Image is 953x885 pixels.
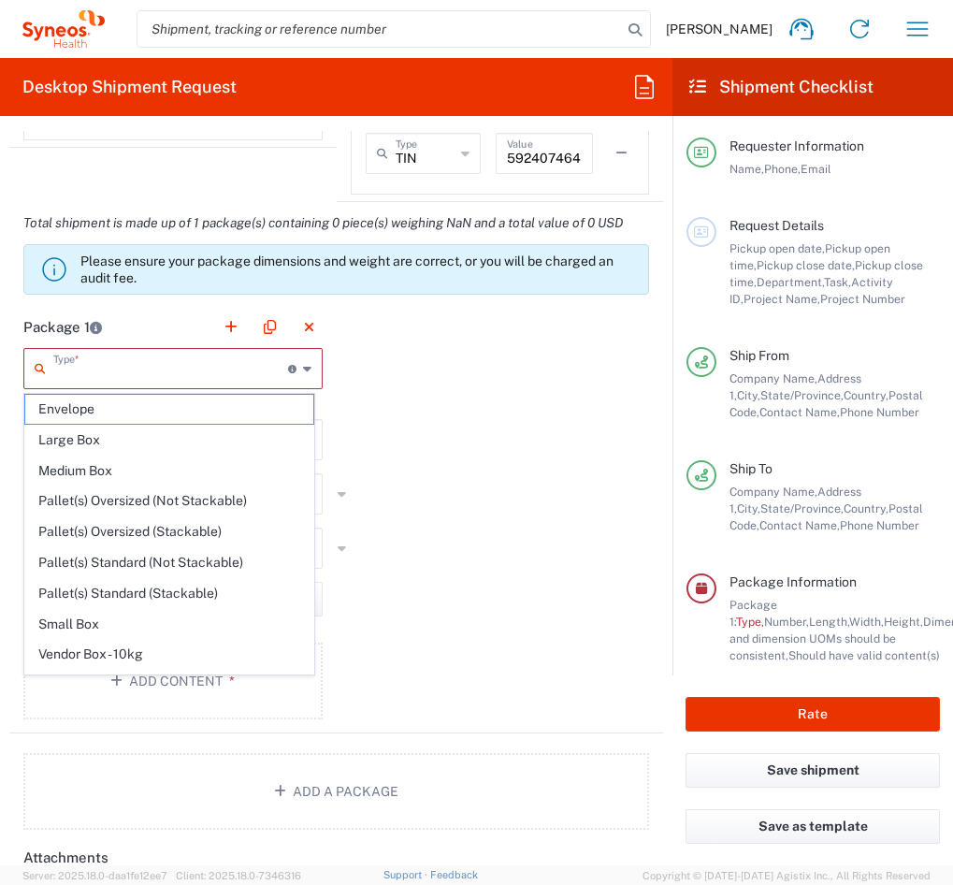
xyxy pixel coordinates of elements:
[25,457,313,486] span: Medium Box
[729,574,857,589] span: Package Information
[729,371,817,385] span: Company Name,
[176,870,301,881] span: Client: 2025.18.0-7346316
[666,21,773,37] span: [PERSON_NAME]
[729,348,789,363] span: Ship From
[844,501,888,515] span: Country,
[844,388,888,402] span: Country,
[759,518,840,532] span: Contact Name,
[25,426,313,455] span: Large Box
[764,615,809,629] span: Number,
[729,461,773,476] span: Ship To
[764,162,801,176] span: Phone,
[686,809,940,844] button: Save as template
[729,485,817,499] span: Company Name,
[801,162,831,176] span: Email
[430,869,478,880] a: Feedback
[25,610,313,639] span: Small Box
[849,615,884,629] span: Width,
[729,241,825,255] span: Pickup open date,
[840,405,919,419] span: Phone Number
[686,753,940,788] button: Save shipment
[686,697,940,732] button: Rate
[824,275,851,289] span: Task,
[25,671,313,700] span: Vendor Box - 25kg
[809,615,849,629] span: Length,
[23,318,102,337] h2: Package 1
[757,258,855,272] span: Pickup close date,
[23,753,649,830] button: Add a Package
[788,648,940,662] span: Should have valid content(s)
[23,389,323,406] div: This field is required
[25,517,313,546] span: Pallet(s) Oversized (Stackable)
[25,640,313,669] span: Vendor Box - 10kg
[729,162,764,176] span: Name,
[744,292,820,306] span: Project Name,
[9,215,637,230] em: Total shipment is made up of 1 package(s) containing 0 piece(s) weighing NaN and a total value of...
[689,76,874,98] h2: Shipment Checklist
[757,275,824,289] span: Department,
[729,598,777,629] span: Package 1:
[820,292,905,306] span: Project Number
[759,405,840,419] span: Contact Name,
[22,76,237,98] h2: Desktop Shipment Request
[137,11,622,47] input: Shipment, tracking or reference number
[23,849,108,867] h2: Attachments
[643,867,931,884] span: Copyright © [DATE]-[DATE] Agistix Inc., All Rights Reserved
[760,501,844,515] span: State/Province,
[25,486,313,515] span: Pallet(s) Oversized (Not Stackable)
[25,395,313,424] span: Envelope
[840,518,919,532] span: Phone Number
[729,218,824,233] span: Request Details
[80,253,641,286] p: Please ensure your package dimensions and weight are correct, or you will be charged an audit fee.
[760,388,844,402] span: State/Province,
[736,615,764,629] span: Type,
[23,643,323,719] button: Add Content*
[737,388,760,402] span: City,
[729,138,864,153] span: Requester Information
[22,870,167,881] span: Server: 2025.18.0-daa1fe12ee7
[737,501,760,515] span: City,
[383,869,430,880] a: Support
[25,548,313,577] span: Pallet(s) Standard (Not Stackable)
[884,615,923,629] span: Height,
[25,579,313,608] span: Pallet(s) Standard (Stackable)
